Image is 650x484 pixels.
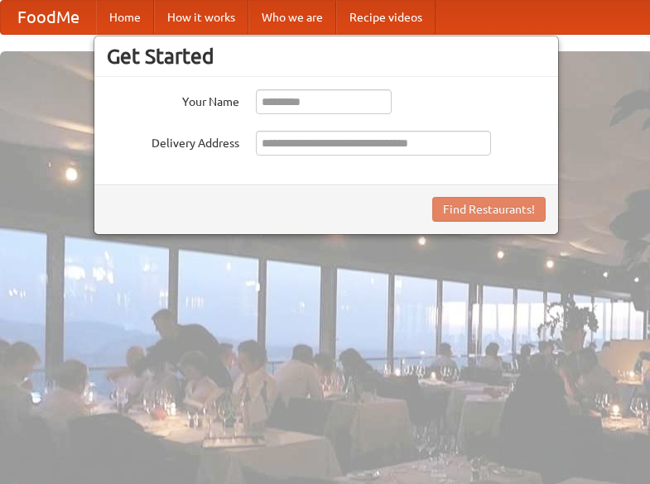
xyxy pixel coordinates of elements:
[107,131,239,151] label: Delivery Address
[107,44,546,69] h3: Get Started
[154,1,248,34] a: How it works
[107,89,239,110] label: Your Name
[336,1,436,34] a: Recipe videos
[248,1,336,34] a: Who we are
[96,1,154,34] a: Home
[432,197,546,222] button: Find Restaurants!
[1,1,96,34] a: FoodMe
